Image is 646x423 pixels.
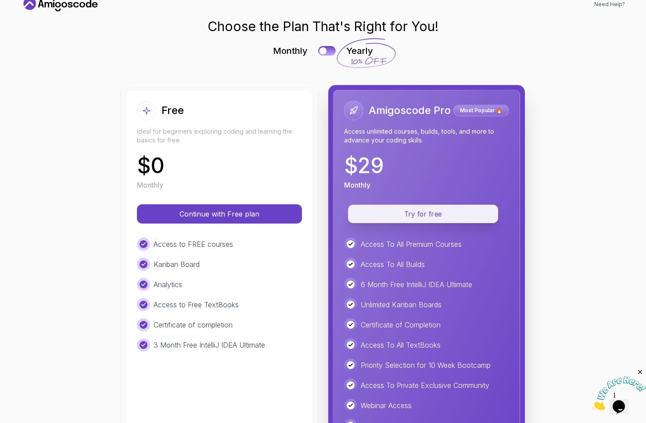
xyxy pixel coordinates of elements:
[273,45,308,57] p: Monthly
[361,340,441,350] p: Access To All TextBooks
[348,205,498,223] button: Try for free
[344,180,370,190] p: Monthly
[154,259,200,270] p: Kanban Board
[361,259,425,270] p: Access To All Builds
[369,103,451,117] h2: Amigoscode Pro
[344,127,509,145] p: Access unlimited courses, builds, tools, and more to advance your coding skills.
[361,380,489,391] p: Access To Private Exclusive Community
[154,320,233,330] p: Certificate of completion
[154,299,239,310] p: Access to Free TextBooks
[137,155,165,176] p: $ 0
[154,239,233,249] p: Access to FREE courses
[361,320,441,330] p: Certificate of Completion
[361,279,472,290] p: 6 Month Free IntelliJ IDEA Ultimate
[208,18,438,34] h1: Choose the Plan That's Right for You!
[161,103,184,117] h2: Free
[361,299,441,310] p: Unlimited Kanban Boards
[455,106,508,115] p: Most Popular 🔥
[154,279,182,290] p: Analytics
[344,155,384,176] p: $ 29
[4,4,7,11] span: 1
[361,360,491,370] p: Priority Selection for 10 Week Bootcamp
[358,209,488,219] p: Try for free
[137,127,302,145] p: Ideal for beginners exploring coding and learning the basics for free.
[361,400,412,411] p: Webinar Access
[137,204,302,224] button: Continue with Free plan
[361,239,462,249] p: Access To All Premium Courses
[592,368,646,410] iframe: chat widget
[154,340,265,350] p: 3 Month Free IntelliJ IDEA Ultimate
[147,209,291,219] p: Continue with Free plan
[594,1,625,8] a: Need Help?
[137,180,163,190] p: Monthly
